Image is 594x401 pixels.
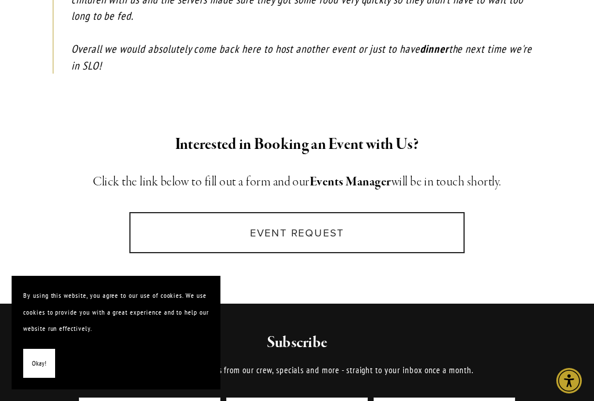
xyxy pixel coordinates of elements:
section: Cookie banner [12,276,220,389]
h3: Click the link below to fill out a form and our will be in touch shortly. [53,172,541,192]
button: Okay! [23,349,55,378]
em: dinner [420,42,449,56]
p: Receive recipes, stories, news from our crew, specials and more - straight to your inbox once a m... [89,363,504,377]
strong: Interested in Booking an Event with Us? [175,134,419,155]
p: By using this website, you agree to our use of cookies. We use cookies to provide you with a grea... [23,287,209,337]
h2: Subscribe [89,333,504,353]
div: Accessibility Menu [556,368,582,393]
span: Okay! [32,355,46,372]
strong: Events Manager [310,174,392,190]
a: Event Request [129,212,464,253]
em: the next time we're in SLO! [71,42,535,72]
